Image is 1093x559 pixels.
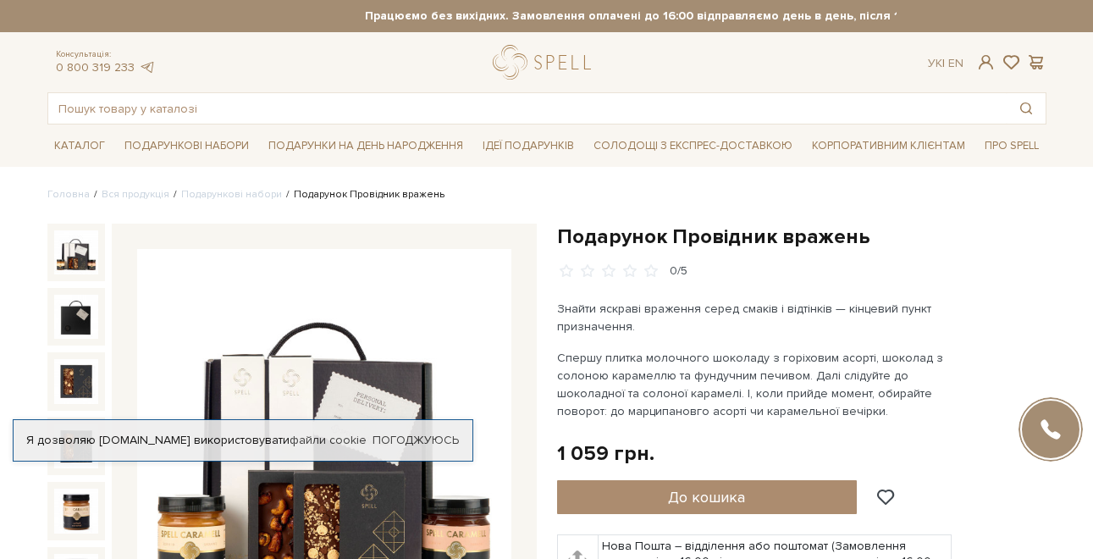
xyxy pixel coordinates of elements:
div: 0/5 [670,263,687,279]
a: 0 800 319 233 [56,60,135,75]
img: Подарунок Провідник вражень [54,359,98,403]
div: Ук [928,56,963,71]
span: Каталог [47,133,112,159]
a: telegram [139,60,156,75]
span: Консультація: [56,49,156,60]
a: Солодощі з експрес-доставкою [587,131,799,160]
span: Про Spell [978,133,1046,159]
a: файли cookie [290,433,367,447]
img: Подарунок Провідник вражень [54,489,98,533]
a: Погоджуюсь [373,433,459,448]
div: 1 059 грн. [557,440,654,467]
span: До кошика [668,488,745,506]
a: Головна [47,188,90,201]
button: До кошика [557,480,858,514]
p: Знайти яскраві враження серед смаків і відтінків — кінцевий пункт призначення. [557,300,954,335]
img: Подарунок Провідник вражень [54,230,98,274]
p: Спершу плитка молочного шоколаду з горіховим асорті, шоколад з солоною карамеллю та фундучним печ... [557,349,954,420]
li: Подарунок Провідник вражень [282,187,444,202]
h1: Подарунок Провідник вражень [557,224,1046,250]
a: logo [493,45,599,80]
a: En [948,56,963,70]
div: Я дозволяю [DOMAIN_NAME] використовувати [14,433,472,448]
a: Подарункові набори [181,188,282,201]
span: | [942,56,945,70]
span: Подарунки на День народження [262,133,470,159]
a: Вся продукція [102,188,169,201]
input: Пошук товару у каталозі [48,93,1007,124]
span: Подарункові набори [118,133,256,159]
img: Подарунок Провідник вражень [54,295,98,339]
a: Корпоративним клієнтам [805,131,972,160]
span: Ідеї подарунків [476,133,581,159]
button: Пошук товару у каталозі [1007,93,1046,124]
